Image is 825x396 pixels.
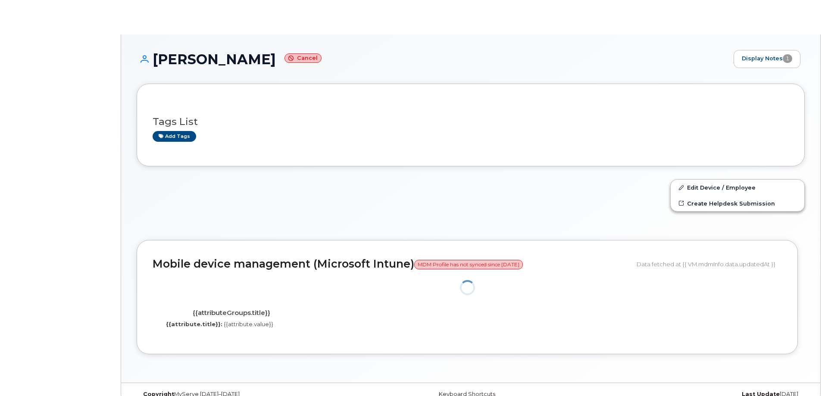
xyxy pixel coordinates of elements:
small: Cancel [284,53,322,63]
span: {{attribute.value}} [224,321,273,327]
h4: {{attributeGroups.title}} [159,309,303,317]
span: MDM Profile has not synced since [DATE] [414,260,523,269]
span: 1 [783,54,792,63]
h1: [PERSON_NAME] [137,52,729,67]
h2: Mobile device management (Microsoft Intune) [153,258,630,270]
a: Display Notes1 [734,50,800,68]
a: Create Helpdesk Submission [671,196,804,211]
h3: Tags List [153,116,789,127]
a: Edit Device / Employee [671,180,804,195]
div: Data fetched at {{ VM.mdmInfo.data.updatedAt }} [637,256,782,272]
label: {{attribute.title}}: [166,320,222,328]
a: Add tags [153,131,196,142]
